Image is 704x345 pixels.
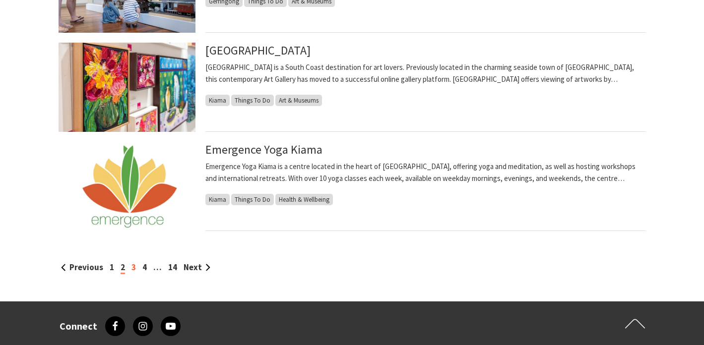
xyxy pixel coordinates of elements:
[60,320,97,332] h3: Connect
[121,262,125,274] span: 2
[205,43,311,58] a: [GEOGRAPHIC_DATA]
[61,262,103,273] a: Previous
[153,262,162,273] span: …
[275,194,333,205] span: Health & Wellbeing
[205,61,646,85] p: [GEOGRAPHIC_DATA] is a South Coast destination for art lovers. Previously located in the charming...
[205,95,230,106] span: Kiama
[59,43,195,132] img: KB
[110,262,114,273] a: 1
[205,194,230,205] span: Kiama
[131,262,136,273] a: 3
[275,95,322,106] span: Art & Museums
[142,262,147,273] a: 4
[205,161,646,184] p: Emergence Yoga Kiama is a centre located in the heart of [GEOGRAPHIC_DATA], offering yoga and med...
[184,262,210,273] a: Next
[231,95,274,106] span: Things To Do
[205,142,322,157] a: Emergence Yoga Kiama
[168,262,177,273] a: 14
[231,194,274,205] span: Things To Do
